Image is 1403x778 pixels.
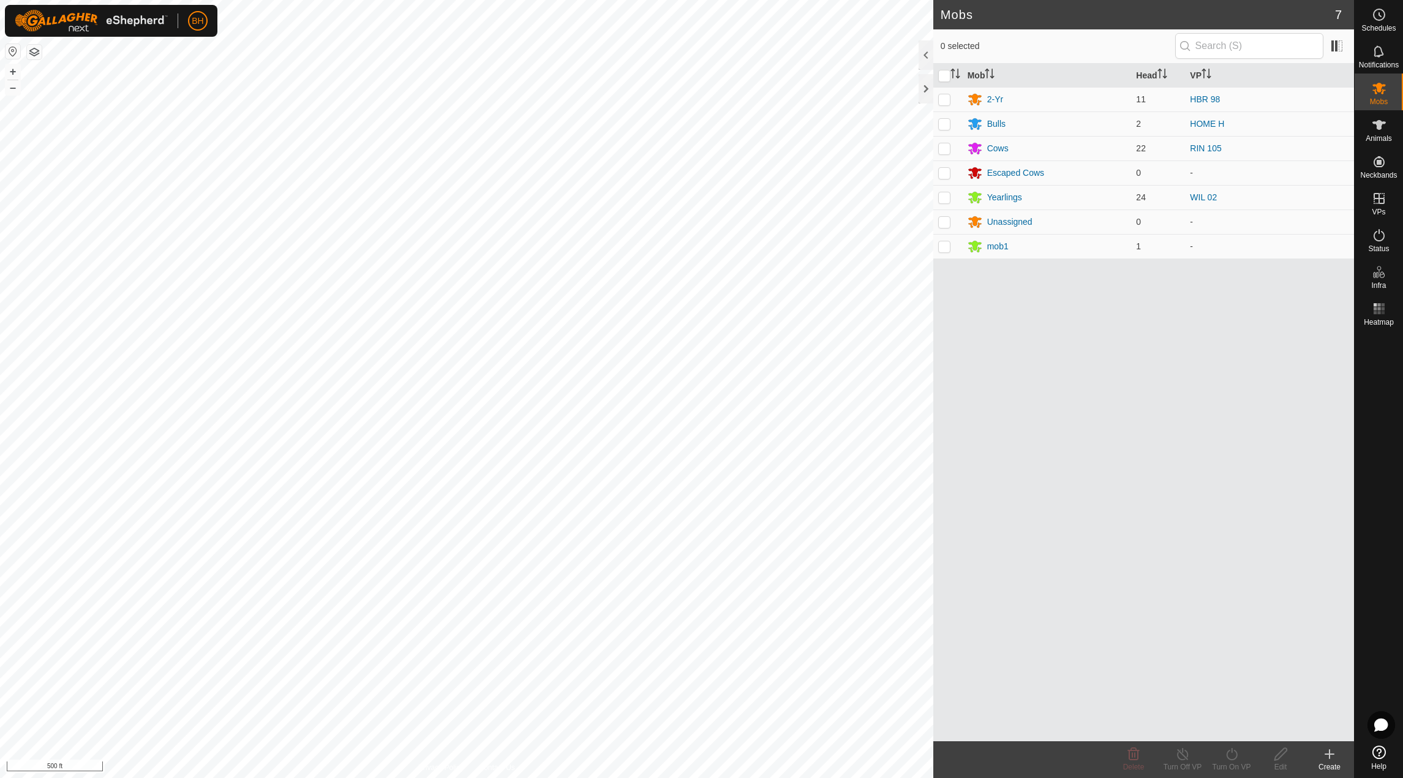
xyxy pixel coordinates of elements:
[1305,761,1354,772] div: Create
[1136,143,1146,153] span: 22
[1202,70,1211,80] p-sorticon: Activate to sort
[1207,761,1256,772] div: Turn On VP
[1136,94,1146,104] span: 11
[1364,319,1394,326] span: Heatmap
[1136,241,1141,251] span: 1
[192,15,203,28] span: BH
[27,45,42,59] button: Map Layers
[1190,119,1224,129] a: HOME H
[1361,25,1396,32] span: Schedules
[1370,98,1388,105] span: Mobs
[1355,741,1403,775] a: Help
[1185,64,1354,88] th: VP
[987,240,1009,253] div: mob1
[6,44,20,59] button: Reset Map
[6,64,20,79] button: +
[1175,33,1323,59] input: Search (S)
[1371,282,1386,289] span: Infra
[15,10,168,32] img: Gallagher Logo
[1136,168,1141,178] span: 0
[985,70,995,80] p-sorticon: Activate to sort
[1136,217,1141,227] span: 0
[479,762,515,773] a: Contact Us
[1185,161,1354,185] td: -
[418,762,464,773] a: Privacy Policy
[1190,192,1217,202] a: WIL 02
[1371,763,1386,770] span: Help
[987,142,1009,155] div: Cows
[1368,245,1389,252] span: Status
[1256,761,1305,772] div: Edit
[987,216,1033,228] div: Unassigned
[1190,94,1220,104] a: HBR 98
[987,93,1003,106] div: 2-Yr
[941,7,1335,22] h2: Mobs
[1131,64,1185,88] th: Head
[1185,234,1354,259] td: -
[987,167,1044,179] div: Escaped Cows
[950,70,960,80] p-sorticon: Activate to sort
[1136,119,1141,129] span: 2
[1185,210,1354,234] td: -
[963,64,1132,88] th: Mob
[1123,763,1145,771] span: Delete
[1372,208,1385,216] span: VPs
[1366,135,1392,142] span: Animals
[987,191,1022,204] div: Yearlings
[941,40,1175,53] span: 0 selected
[1360,172,1397,179] span: Neckbands
[1359,61,1399,69] span: Notifications
[1158,761,1207,772] div: Turn Off VP
[6,80,20,95] button: –
[1335,6,1342,24] span: 7
[1190,143,1221,153] a: RIN 105
[1136,192,1146,202] span: 24
[987,118,1006,130] div: Bulls
[1157,70,1167,80] p-sorticon: Activate to sort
